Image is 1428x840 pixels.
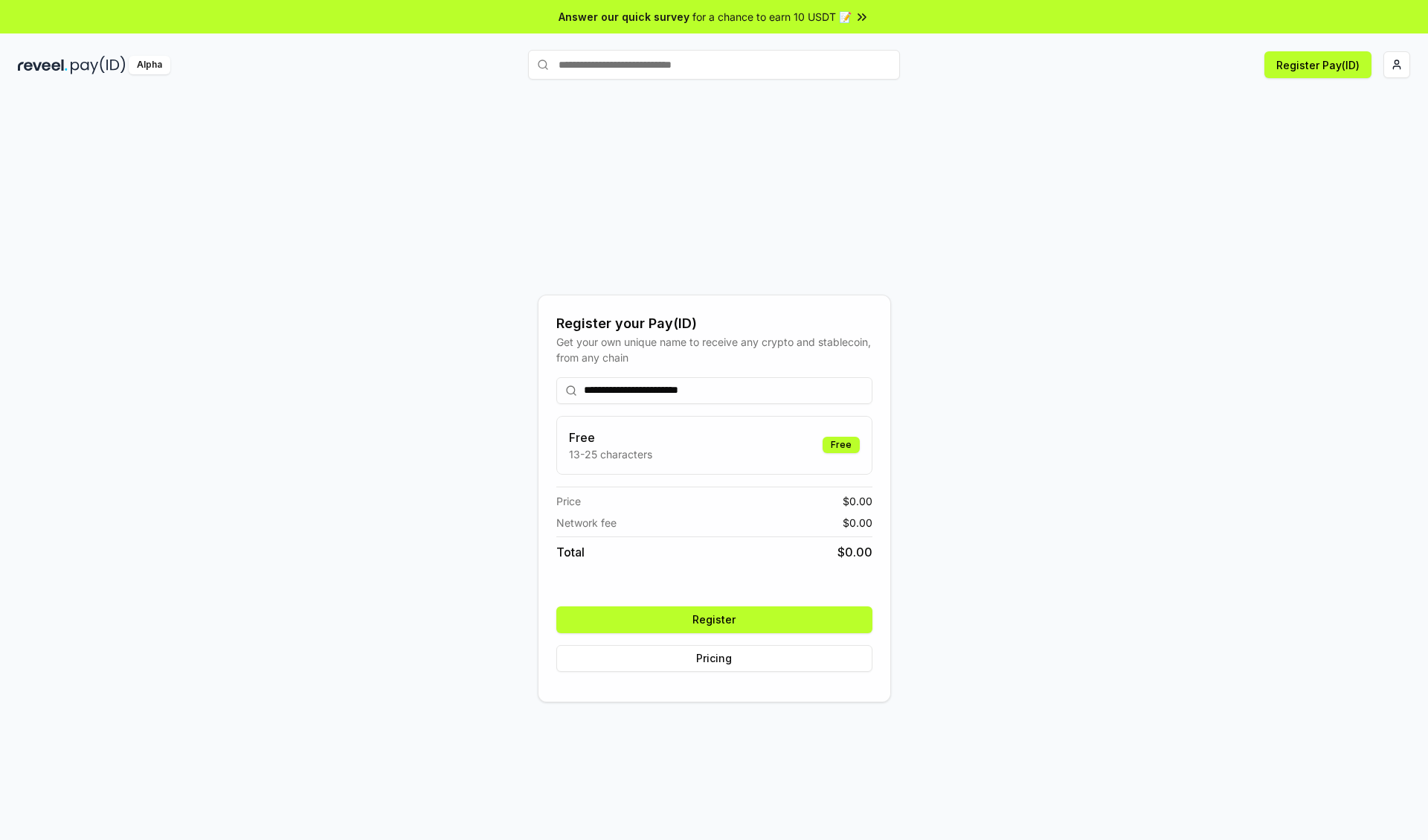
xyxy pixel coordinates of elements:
[692,9,852,25] span: for a chance to earn 10 USDT 📝
[129,56,170,74] div: Alpha
[556,493,581,509] span: Price
[18,56,68,74] img: reveel_dark
[556,543,585,561] span: Total
[556,334,872,365] div: Get your own unique name to receive any crypto and stablecoin, from any chain
[71,56,126,74] img: pay_id
[556,606,872,633] button: Register
[556,313,872,334] div: Register your Pay(ID)
[569,429,652,446] h3: Free
[556,515,617,530] span: Network fee
[843,515,872,530] span: $ 0.00
[556,645,872,672] button: Pricing
[1264,51,1371,78] button: Register Pay(ID)
[559,9,689,25] span: Answer our quick survey
[823,437,860,453] div: Free
[569,446,652,462] p: 13-25 characters
[837,543,872,561] span: $ 0.00
[843,493,872,509] span: $ 0.00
